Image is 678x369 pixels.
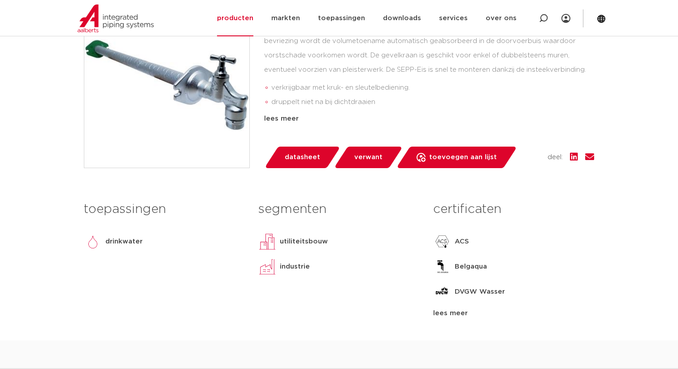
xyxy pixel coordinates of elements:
li: verkrijgbaar met kruk- en sleutelbediening. [271,81,594,95]
span: deel: [548,152,563,163]
li: druppelt niet na bij dichtdraaien [271,95,594,109]
p: DVGW Wasser [455,287,505,297]
p: Belgaqua [455,261,487,272]
h3: certificaten [433,200,594,218]
p: utiliteitsbouw [280,236,328,247]
img: Belgaqua [433,258,451,276]
h3: toepassingen [84,200,245,218]
img: utiliteitsbouw [258,233,276,251]
img: ACS [433,233,451,251]
p: drinkwater [105,236,143,247]
img: drinkwater [84,233,102,251]
h3: segmenten [258,200,419,218]
span: verwant [354,150,382,165]
a: datasheet [264,147,340,168]
img: Product Image for Seppelfricke SEPP-Eis vorstbestendige gevelkraan krukbediening MM R1/2" x G3/4"... [84,3,249,168]
a: verwant [334,147,403,168]
img: DVGW Wasser [433,283,451,301]
div: lees meer [433,308,594,319]
p: industrie [280,261,310,272]
div: lees meer [264,113,594,124]
span: datasheet [285,150,320,165]
img: industrie [258,258,276,276]
li: eenvoudige en snelle montage dankzij insteekverbinding [271,109,594,124]
p: ACS [455,236,469,247]
div: De SEPP-Eis is een vorstbestendige gevelkraan die niet nadruppelt bij het dichtdraaien. Bij bevri... [264,20,594,110]
span: toevoegen aan lijst [429,150,497,165]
